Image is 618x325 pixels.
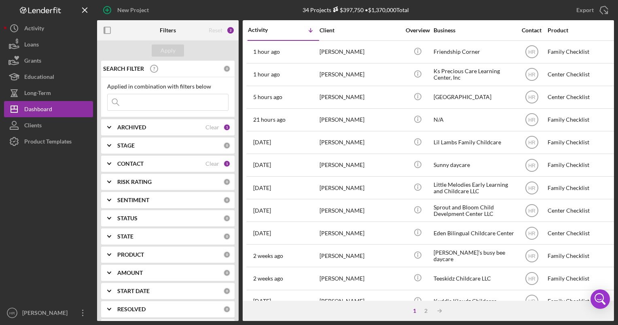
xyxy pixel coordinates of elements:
div: Client [320,27,400,34]
div: 0 [223,233,231,240]
b: STATE [117,233,133,240]
text: HR [528,162,535,168]
div: 0 [223,178,231,186]
button: Educational [4,69,93,85]
time: 2025-09-11 21:56 [253,162,271,168]
b: SEARCH FILTER [103,65,144,72]
div: 0 [223,196,231,204]
div: Clients [24,117,42,135]
div: Contact [516,27,547,34]
text: HR [9,311,15,315]
div: 0 [223,287,231,295]
div: 0 [223,269,231,276]
div: [PERSON_NAME] [320,132,400,153]
text: HR [528,140,535,146]
button: Dashboard [4,101,93,117]
button: Long-Term [4,85,93,101]
div: Teeskidz Childcare LLC [434,268,514,289]
div: [PERSON_NAME] [320,154,400,176]
button: Clients [4,117,93,133]
time: 2025-09-15 23:09 [253,116,286,123]
div: Clear [205,160,219,167]
div: [PERSON_NAME] [320,87,400,108]
div: 34 Projects • $1,370,000 Total [303,6,409,13]
time: 2025-09-04 02:29 [253,275,283,282]
b: STAGE [117,142,135,149]
div: [PERSON_NAME] [320,222,400,244]
div: [PERSON_NAME] [320,268,400,289]
text: HR [528,72,535,78]
b: CONTACT [117,160,144,167]
div: $397,750 [331,6,364,13]
text: HR [528,49,535,55]
button: Loans [4,36,93,53]
div: Dashboard [24,101,52,119]
time: 2025-09-08 13:08 [253,230,271,236]
text: HR [528,253,535,259]
button: New Project [97,2,157,18]
div: Long-Term [24,85,51,103]
div: Clear [205,124,219,131]
div: Export [576,2,594,18]
div: Eden Bilingual Childcare Center [434,222,514,244]
b: Filters [160,27,176,34]
div: 0 [223,65,231,72]
button: Grants [4,53,93,69]
div: 0 [223,142,231,149]
b: RESOLVED [117,306,146,312]
div: [PERSON_NAME] [320,41,400,63]
b: START DATE [117,288,150,294]
div: 0 [223,306,231,313]
div: [PERSON_NAME] [320,64,400,85]
text: HR [528,95,535,100]
a: Activity [4,20,93,36]
div: 1 [409,308,420,314]
div: [PERSON_NAME] [320,200,400,221]
button: Product Templates [4,133,93,150]
div: Educational [24,69,54,87]
div: Reset [209,27,222,34]
div: Grants [24,53,41,71]
div: Friendship Corner [434,41,514,63]
time: 2025-09-16 15:06 [253,94,282,100]
div: Lil Lambs Family Childcare [434,132,514,153]
div: Activity [24,20,44,38]
div: N/A [434,109,514,131]
div: 1 [223,160,231,167]
div: 2 [420,308,432,314]
b: ARCHIVED [117,124,146,131]
div: Apply [161,44,176,57]
div: Overview [402,27,433,34]
b: SENTIMENT [117,197,149,203]
div: Product Templates [24,133,72,152]
text: HR [528,230,535,236]
time: 2025-09-09 19:13 [253,207,271,214]
div: [PERSON_NAME] [320,177,400,198]
div: Business [434,27,514,34]
time: 2025-09-16 18:41 [253,71,280,78]
div: 0 [223,215,231,222]
time: 2025-09-12 18:22 [253,139,271,146]
button: Export [568,2,614,18]
b: AMOUNT [117,270,143,276]
text: HR [528,276,535,282]
b: PRODUCT [117,251,144,258]
div: [PERSON_NAME] [320,109,400,131]
text: HR [528,208,535,213]
div: [PERSON_NAME] [320,291,400,312]
time: 2025-09-16 19:48 [253,49,280,55]
text: HR [528,117,535,123]
time: 2025-09-11 17:23 [253,185,271,191]
div: Kuddle Kloudz Childcare [434,291,514,312]
div: 0 [223,251,231,258]
b: STATUS [117,215,138,222]
div: Sprout and Bloom Child Develpment Center LLC [434,200,514,221]
time: 2025-08-29 15:38 [253,298,271,304]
